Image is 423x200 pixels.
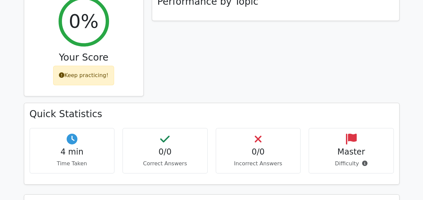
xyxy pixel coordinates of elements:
[128,147,202,157] h4: 0/0
[35,147,109,157] h4: 4 min
[314,147,388,157] h4: Master
[221,160,295,168] p: Incorrect Answers
[128,160,202,168] p: Correct Answers
[53,66,114,85] div: Keep practicing!
[314,160,388,168] p: Difficulty
[221,147,295,157] h4: 0/0
[30,108,394,120] h3: Quick Statistics
[35,160,109,168] p: Time Taken
[69,10,99,32] h2: 0%
[30,52,138,63] h3: Your Score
